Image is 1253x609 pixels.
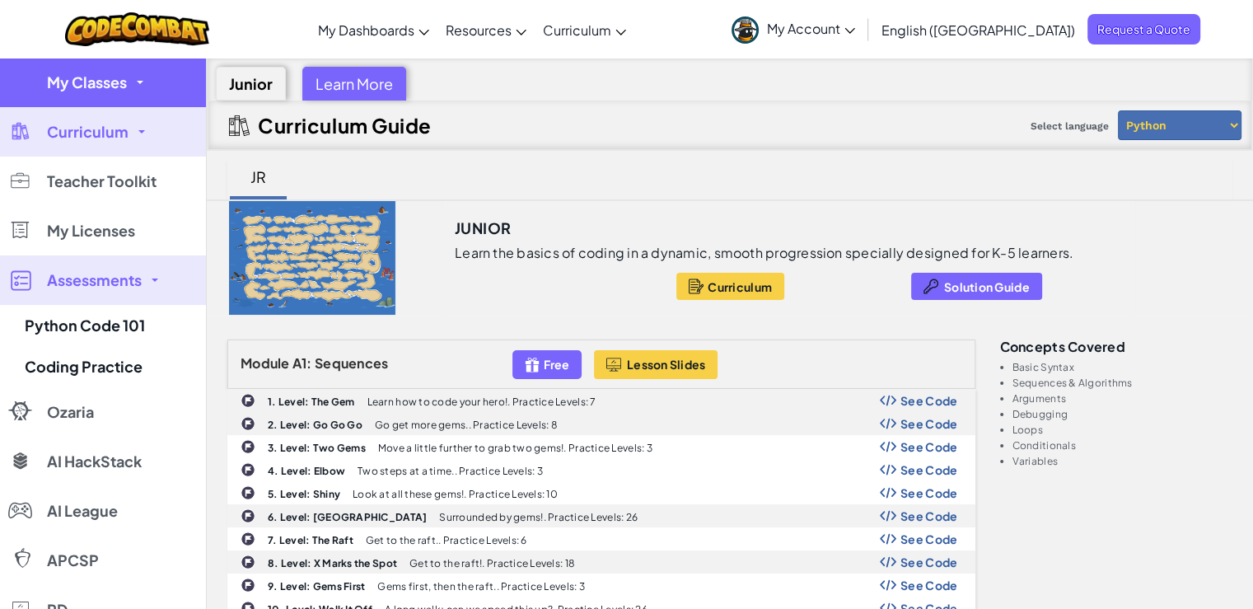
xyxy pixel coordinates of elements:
[47,273,142,288] span: Assessments
[227,389,975,412] a: 1. Level: The Gem Learn how to code your hero!. Practice Levels: 7 Show Code Logo See Code
[258,114,432,137] h2: Curriculum Guide
[627,358,706,371] span: Lesson Slides
[375,419,558,430] p: Go get more gems.. Practice Levels: 8
[268,534,353,546] b: 7. Level: The Raft
[1012,409,1233,419] li: Debugging
[944,280,1030,293] span: Solution Guide
[880,556,896,568] img: Show Code Logo
[880,579,896,591] img: Show Code Logo
[353,489,558,499] p: Look at all these gems!. Practice Levels: 10
[767,20,855,37] span: My Account
[227,435,975,458] a: 3. Level: Two Gems Move a little further to grab two gems!. Practice Levels: 3 Show Code Logo See...
[302,67,406,101] div: Learn More
[318,21,414,39] span: My Dashboards
[47,504,118,518] span: AI League
[880,464,896,475] img: Show Code Logo
[900,417,958,430] span: See Code
[367,396,596,407] p: Learn how to code your hero!. Practice Levels: 7
[1024,114,1115,138] span: Select language
[676,273,784,300] button: Curriculum
[241,555,255,569] img: IconChallengeLevel.svg
[268,488,340,500] b: 5. Level: Shiny
[229,115,250,136] img: IconCurriculumGuide.svg
[227,412,975,435] a: 2. Level: Go Go Go Go get more gems.. Practice Levels: 8 Show Code Logo See Code
[900,394,958,407] span: See Code
[47,454,142,469] span: AI HackStack
[455,216,511,241] h3: Junior
[227,550,975,574] a: 8. Level: X Marks the Spot Get to the raft!. Practice Levels: 18 Show Code Logo See Code
[1012,440,1233,451] li: Conditionals
[47,405,94,419] span: Ozaria
[900,579,958,592] span: See Code
[268,511,427,523] b: 6. Level: [GEOGRAPHIC_DATA]
[900,532,958,546] span: See Code
[1012,424,1233,435] li: Loops
[437,7,535,52] a: Resources
[525,355,540,374] img: IconFreeLevelv2.svg
[439,512,638,522] p: Surrounded by gems!. Practice Levels: 26
[310,7,437,52] a: My Dashboards
[544,358,569,371] span: Free
[241,393,255,408] img: IconChallengeLevel.svg
[292,354,389,372] span: A1: Sequences
[543,21,611,39] span: Curriculum
[880,533,896,545] img: Show Code Logo
[366,535,527,546] p: Get to the raft.. Practice Levels: 6
[535,7,634,52] a: Curriculum
[241,532,255,546] img: IconChallengeLevel.svg
[227,458,975,481] a: 4. Level: Elbow Two steps at a time.. Practice Levels: 3 Show Code Logo See Code
[241,439,255,454] img: IconChallengeLevel.svg
[1087,14,1200,45] a: Request a Quote
[900,486,958,499] span: See Code
[227,527,975,550] a: 7. Level: The Raft Get to the raft.. Practice Levels: 6 Show Code Logo See Code
[227,574,975,597] a: 9. Level: Gems First Gems first, then the raft.. Practice Levels: 3 Show Code Logo See Code
[911,273,1042,300] button: Solution Guide
[594,350,718,379] button: Lesson Slides
[241,578,255,593] img: IconChallengeLevel.svg
[880,418,896,429] img: Show Code Logo
[880,510,896,522] img: Show Code Logo
[1012,393,1233,404] li: Arguments
[241,462,255,477] img: IconChallengeLevel.svg
[455,245,1073,261] p: Learn the basics of coding in a dynamic, smooth progression specially designed for K-5 learners.
[409,558,575,569] p: Get to the raft!. Practice Levels: 18
[268,465,345,477] b: 4. Level: Elbow
[216,67,286,101] div: Junior
[880,441,896,452] img: Show Code Logo
[358,466,543,476] p: Two steps at a time.. Practice Levels: 3
[227,504,975,527] a: 6. Level: [GEOGRAPHIC_DATA] Surrounded by gems!. Practice Levels: 26 Show Code Logo See Code
[241,508,255,523] img: IconChallengeLevel.svg
[47,124,129,139] span: Curriculum
[234,157,283,196] div: JR
[241,354,290,372] span: Module
[1012,377,1233,388] li: Sequences & Algorithms
[241,485,255,500] img: IconChallengeLevel.svg
[732,16,759,44] img: avatar
[881,21,1075,39] span: English ([GEOGRAPHIC_DATA])
[227,481,975,504] a: 5. Level: Shiny Look at all these gems!. Practice Levels: 10 Show Code Logo See Code
[900,509,958,522] span: See Code
[1012,456,1233,466] li: Variables
[268,396,355,408] b: 1. Level: The Gem
[1012,362,1233,372] li: Basic Syntax
[65,12,209,46] img: CodeCombat logo
[1000,340,1233,354] h3: Concepts covered
[880,395,896,406] img: Show Code Logo
[241,416,255,431] img: IconChallengeLevel.svg
[377,581,584,592] p: Gems first, then the raft.. Practice Levels: 3
[446,21,512,39] span: Resources
[47,174,157,189] span: Teacher Toolkit
[880,487,896,499] img: Show Code Logo
[268,580,365,593] b: 9. Level: Gems First
[723,3,863,55] a: My Account
[900,463,958,476] span: See Code
[268,557,397,569] b: 8. Level: X Marks the Spot
[268,442,366,454] b: 3. Level: Two Gems
[708,280,772,293] span: Curriculum
[900,555,958,569] span: See Code
[378,443,652,453] p: Move a little further to grab two gems!. Practice Levels: 3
